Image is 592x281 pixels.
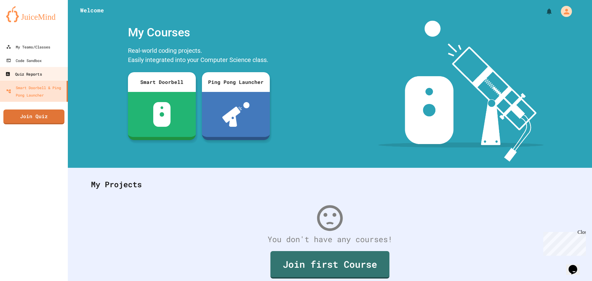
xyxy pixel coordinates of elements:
[554,4,573,19] div: My Account
[3,110,64,124] a: Join Quiz
[6,6,62,22] img: logo-orange.svg
[566,256,586,275] iframe: chat widget
[85,233,575,245] div: You don't have any courses!
[6,84,64,99] div: Smart Doorbell & Ping Pong Launcher
[5,70,42,78] div: Quiz Reports
[125,21,273,44] div: My Courses
[6,43,50,51] div: My Teams/Classes
[270,251,389,279] a: Join first Course
[85,172,575,196] div: My Projects
[2,2,43,39] div: Chat with us now!Close
[222,102,250,127] img: ppl-with-ball.png
[6,57,42,64] div: Code Sandbox
[202,72,270,92] div: Ping Pong Launcher
[534,6,554,17] div: My Notifications
[541,229,586,256] iframe: chat widget
[378,21,544,162] img: banner-image-my-projects.png
[153,102,171,127] img: sdb-white.svg
[125,44,273,68] div: Real-world coding projects. Easily integrated into your Computer Science class.
[128,72,196,92] div: Smart Doorbell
